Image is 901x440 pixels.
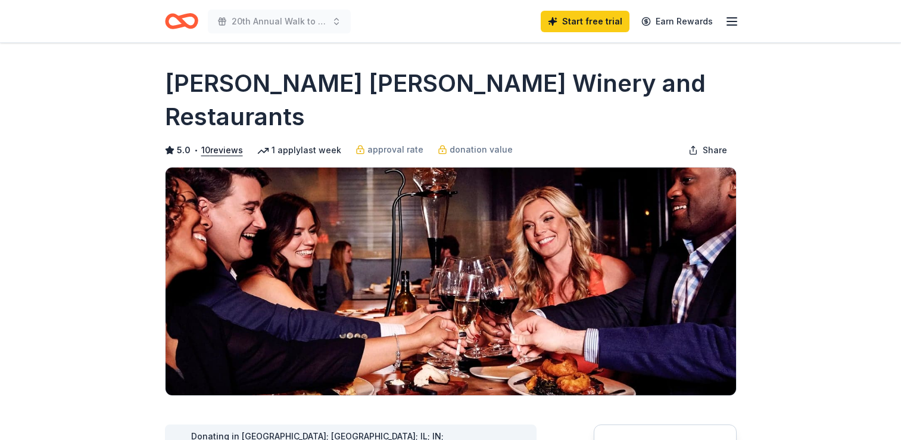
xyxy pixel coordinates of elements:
[166,168,736,395] img: Image for Cooper's Hawk Winery and Restaurants
[194,145,198,155] span: •
[634,11,720,32] a: Earn Rewards
[367,142,423,157] span: approval rate
[165,7,198,35] a: Home
[201,143,243,157] button: 10reviews
[208,10,351,33] button: 20th Annual Walk to Prevent [MEDICAL_DATA]
[450,142,513,157] span: donation value
[438,142,513,157] a: donation value
[703,143,727,157] span: Share
[232,14,327,29] span: 20th Annual Walk to Prevent [MEDICAL_DATA]
[679,138,737,162] button: Share
[356,142,423,157] a: approval rate
[165,67,737,134] h1: [PERSON_NAME] [PERSON_NAME] Winery and Restaurants
[177,143,191,157] span: 5.0
[257,143,341,157] div: 1 apply last week
[541,11,629,32] a: Start free trial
